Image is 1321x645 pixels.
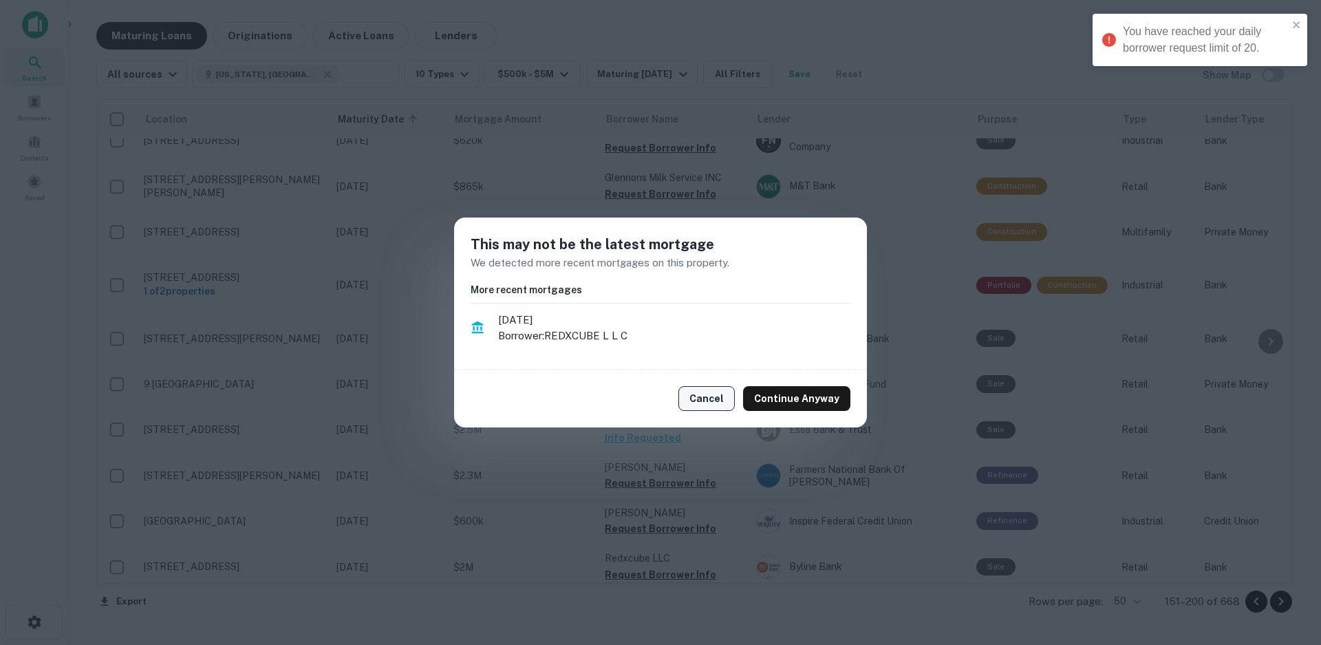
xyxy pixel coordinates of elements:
div: You have reached your daily borrower request limit of 20. [1123,23,1288,56]
iframe: Chat Widget [1252,491,1321,557]
button: Cancel [678,386,735,411]
h6: More recent mortgages [471,282,850,297]
h5: This may not be the latest mortgage [471,234,850,255]
p: We detected more recent mortgages on this property. [471,255,850,271]
button: Continue Anyway [743,386,850,411]
p: Borrower: REDXCUBE L L C [498,328,850,344]
span: [DATE] [498,312,850,328]
button: close [1292,19,1302,32]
